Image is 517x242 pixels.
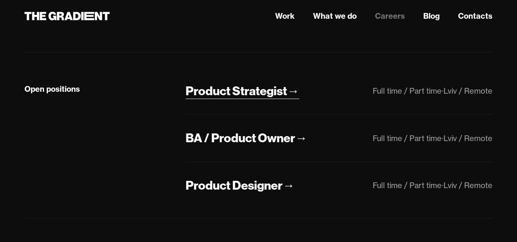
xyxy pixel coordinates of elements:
[186,130,295,146] div: BA / Product Owner
[375,10,405,22] a: Careers
[373,86,442,96] div: Full time / Part time
[275,10,295,22] a: Work
[186,83,299,99] a: Product Strategist→
[287,83,299,99] div: →
[442,180,444,190] div: ·
[373,180,442,190] div: Full time / Part time
[186,130,307,146] a: BA / Product Owner→
[186,83,287,99] div: Product Strategist
[444,180,493,190] div: Lviv / Remote
[313,10,357,22] a: What we do
[373,133,442,143] div: Full time / Part time
[186,177,282,193] div: Product Designer
[442,86,444,96] div: ·
[458,10,493,22] a: Contacts
[444,133,493,143] div: Lviv / Remote
[186,177,295,194] a: Product Designer→
[282,177,295,193] div: →
[444,86,493,96] div: Lviv / Remote
[24,84,80,94] strong: Open positions
[423,10,440,22] a: Blog
[442,133,444,143] div: ·
[295,130,307,146] div: →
